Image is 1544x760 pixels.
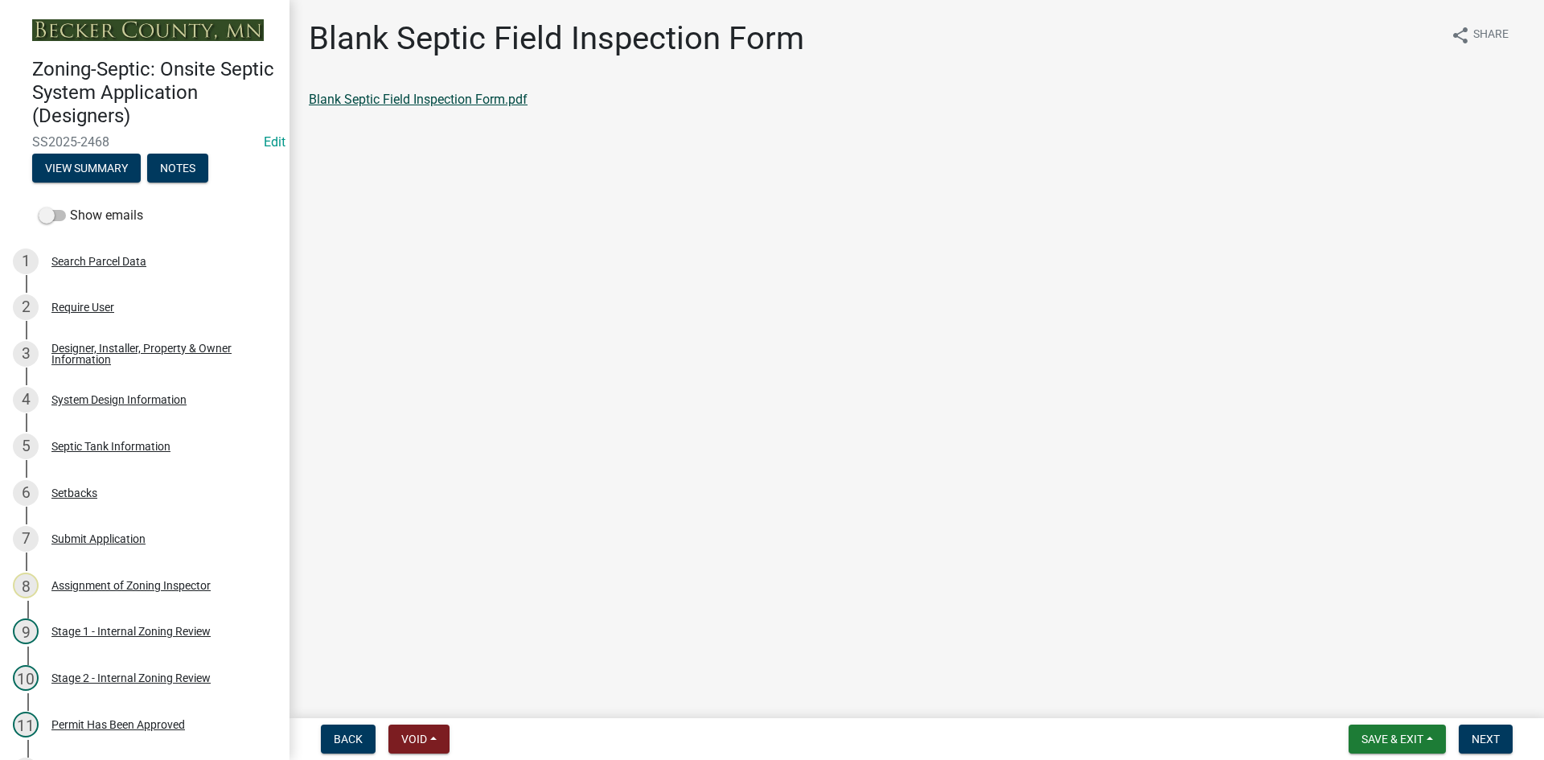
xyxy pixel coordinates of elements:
[51,626,211,637] div: Stage 1 - Internal Zoning Review
[1361,733,1423,746] span: Save & Exit
[388,725,450,754] button: Void
[147,162,208,175] wm-modal-confirm: Notes
[13,387,39,413] div: 4
[1459,725,1513,754] button: Next
[13,433,39,459] div: 5
[32,162,141,175] wm-modal-confirm: Summary
[309,19,804,58] h1: Blank Septic Field Inspection Form
[32,134,257,150] span: SS2025-2468
[13,665,39,691] div: 10
[51,256,146,267] div: Search Parcel Data
[32,154,141,183] button: View Summary
[32,19,264,41] img: Becker County, Minnesota
[309,92,528,107] a: Blank Septic Field Inspection Form.pdf
[264,134,285,150] wm-modal-confirm: Edit Application Number
[401,733,427,746] span: Void
[1349,725,1446,754] button: Save & Exit
[39,206,143,225] label: Show emails
[51,719,185,730] div: Permit Has Been Approved
[51,441,170,452] div: Septic Tank Information
[51,394,187,405] div: System Design Information
[13,294,39,320] div: 2
[1438,19,1521,51] button: shareShare
[51,580,211,591] div: Assignment of Zoning Inspector
[1451,26,1470,45] i: share
[51,302,114,313] div: Require User
[13,573,39,598] div: 8
[147,154,208,183] button: Notes
[32,58,277,127] h4: Zoning-Septic: Onsite Septic System Application (Designers)
[1472,733,1500,746] span: Next
[13,480,39,506] div: 6
[264,134,285,150] a: Edit
[51,487,97,499] div: Setbacks
[1473,26,1509,45] span: Share
[51,533,146,544] div: Submit Application
[13,618,39,644] div: 9
[13,526,39,552] div: 7
[13,249,39,274] div: 1
[321,725,376,754] button: Back
[51,343,264,365] div: Designer, Installer, Property & Owner Information
[334,733,363,746] span: Back
[13,712,39,737] div: 11
[13,341,39,367] div: 3
[51,672,211,684] div: Stage 2 - Internal Zoning Review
